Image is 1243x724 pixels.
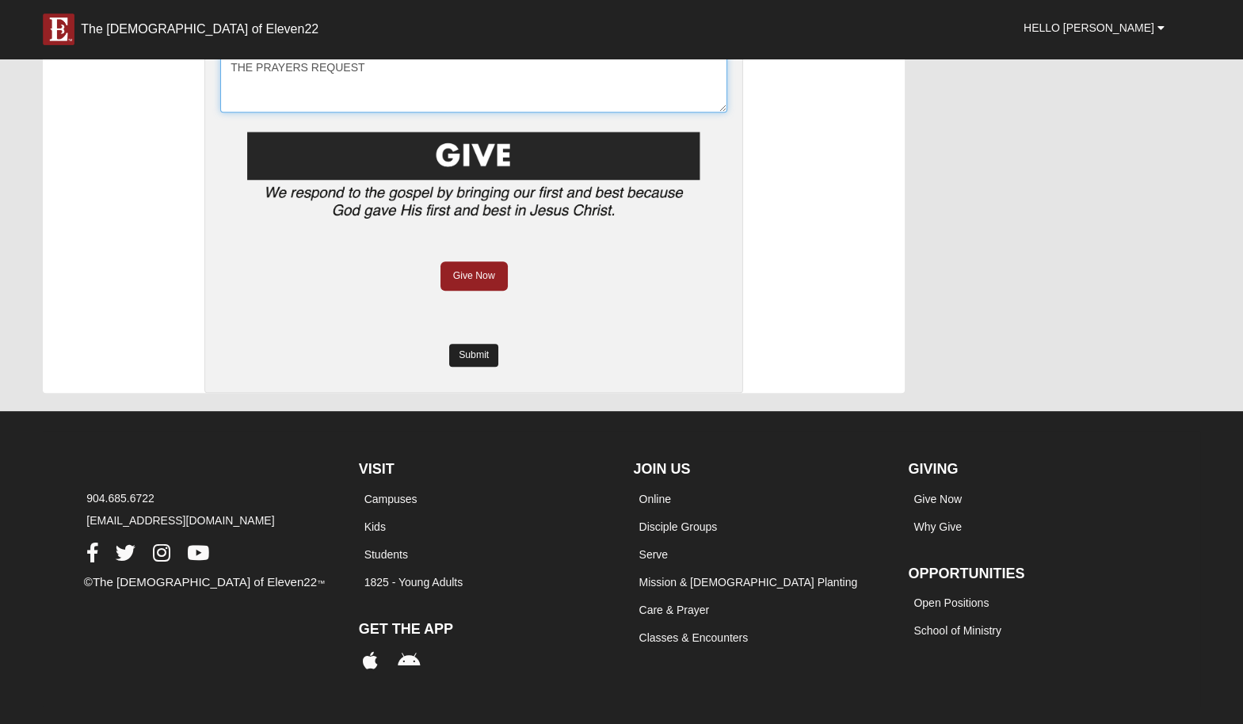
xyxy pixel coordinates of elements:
h4: Giving [908,461,1159,478]
a: [EMAIL_ADDRESS][DOMAIN_NAME] [86,514,274,527]
a: Care & Prayer [639,604,709,616]
a: The [DEMOGRAPHIC_DATA] of Eleven22™ [93,575,326,589]
a: Classes & Encounters [639,631,748,644]
div: Please add your prayer requests or care needs below. [220,32,727,112]
a: Mission & [DEMOGRAPHIC_DATA] Planting [639,576,857,589]
a: Disciple Groups [639,520,717,533]
a: School of Ministry [913,624,1001,637]
h4: Opportunities [908,566,1159,583]
a: Online [639,493,670,505]
a: The [DEMOGRAPHIC_DATA] of Eleven22 [31,6,330,45]
div: © [72,573,347,592]
a: Submit [449,344,498,367]
a: Hello [PERSON_NAME] [1012,8,1176,48]
a: Students [364,548,408,561]
a: Campuses [364,493,418,505]
a: Give Now [913,493,962,505]
a: Open Positions [913,596,989,609]
a: Why Give [913,520,962,533]
a: Kids [364,520,386,533]
a: Give Now [440,261,508,291]
a: Serve [639,548,668,561]
a: 904.685.6722 [86,492,154,505]
h4: Get The App [359,621,610,638]
img: E-icon-fireweed-White-TM.png [43,13,74,45]
small: ™ [317,578,326,588]
h4: Join Us [633,461,884,478]
a: 1825 - Young Adults [364,576,463,589]
span: Hello [PERSON_NAME] [1024,21,1154,34]
h4: Visit [359,461,610,478]
div: The [DEMOGRAPHIC_DATA] of Eleven22 [81,21,318,37]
